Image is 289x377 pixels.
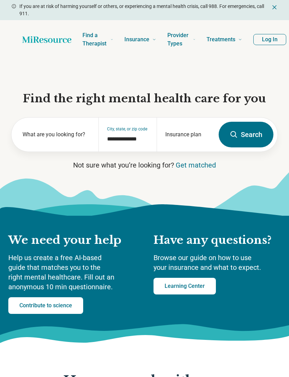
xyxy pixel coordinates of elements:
a: Contribute to science [8,297,83,314]
span: Treatments [207,35,235,44]
button: Search [219,122,273,147]
span: Insurance [124,35,149,44]
button: Dismiss [271,3,278,11]
a: Learning Center [154,278,216,294]
p: If you are at risk of harming yourself or others, or experiencing a mental health crisis, call 98... [19,3,268,17]
h2: We need your help [8,233,140,248]
a: Home page [22,33,71,46]
label: What are you looking for? [23,130,90,139]
p: Help us create a free AI-based guide that matches you to the right mental healthcare. Fill out an... [8,253,140,292]
button: Log In [253,34,286,45]
p: Not sure what you’re looking for? [11,160,278,170]
a: Provider Types [167,26,195,53]
h1: Find the right mental health care for you [11,92,278,106]
span: Find a Therapist [82,31,108,49]
h2: Have any questions? [154,233,281,248]
span: Provider Types [167,31,190,49]
a: Find a Therapist [82,26,113,53]
a: Treatments [207,26,242,53]
p: Browse our guide on how to use your insurance and what to expect. [154,253,281,272]
a: Get matched [176,161,216,169]
a: Insurance [124,26,156,53]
